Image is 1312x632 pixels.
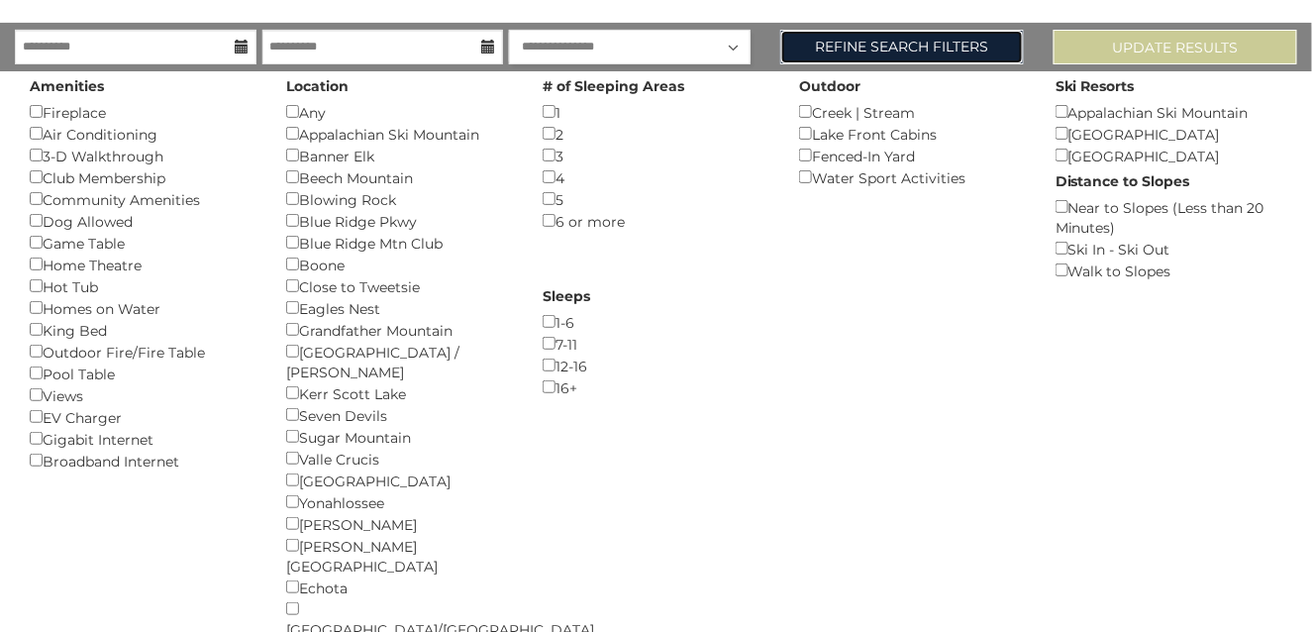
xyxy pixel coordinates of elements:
[286,577,513,598] div: Echota
[30,406,256,428] div: EV Charger
[286,166,513,188] div: Beech Mountain
[30,450,256,472] div: Broadband Internet
[1056,171,1190,191] label: Distance to Slopes
[286,382,513,404] div: Kerr Scott Lake
[30,254,256,275] div: Home Theatre
[543,123,769,145] div: 2
[286,275,513,297] div: Close to Tweetsie
[286,404,513,426] div: Seven Devils
[286,297,513,319] div: Eagles Nest
[1056,76,1135,96] label: Ski Resorts
[780,30,1024,64] a: Refine Search Filters
[1056,145,1282,166] div: [GEOGRAPHIC_DATA]
[286,232,513,254] div: Blue Ridge Mtn Club
[286,341,513,382] div: [GEOGRAPHIC_DATA] / [PERSON_NAME]
[543,210,769,232] div: 6 or more
[286,513,513,535] div: [PERSON_NAME]
[30,188,256,210] div: Community Amenities
[543,76,684,96] label: # of Sleeping Areas
[543,188,769,210] div: 5
[30,275,256,297] div: Hot Tub
[30,101,256,123] div: Fireplace
[30,166,256,188] div: Club Membership
[799,166,1026,188] div: Water Sport Activities
[286,254,513,275] div: Boone
[30,363,256,384] div: Pool Table
[30,428,256,450] div: Gigabit Internet
[30,210,256,232] div: Dog Allowed
[30,319,256,341] div: King Bed
[286,188,513,210] div: Blowing Rock
[1056,196,1282,238] div: Near to Slopes (Less than 20 Minutes)
[799,76,860,96] label: Outdoor
[543,376,769,398] div: 16+
[799,123,1026,145] div: Lake Front Cabins
[286,101,513,123] div: Any
[543,333,769,355] div: 7-11
[286,426,513,448] div: Sugar Mountain
[286,76,349,96] label: Location
[286,448,513,470] div: Valle Crucis
[543,311,769,333] div: 1-6
[286,123,513,145] div: Appalachian Ski Mountain
[543,286,590,306] label: Sleeps
[543,355,769,376] div: 12-16
[1056,260,1282,281] div: Walk to Slopes
[1056,101,1282,123] div: Appalachian Ski Mountain
[799,101,1026,123] div: Creek | Stream
[1056,123,1282,145] div: [GEOGRAPHIC_DATA]
[543,101,769,123] div: 1
[799,145,1026,166] div: Fenced-In Yard
[30,297,256,319] div: Homes on Water
[30,76,104,96] label: Amenities
[286,535,513,577] div: [PERSON_NAME][GEOGRAPHIC_DATA]
[286,491,513,513] div: Yonahlossee
[543,166,769,188] div: 4
[1054,30,1297,64] button: Update Results
[30,384,256,406] div: Views
[30,145,256,166] div: 3-D Walkthrough
[30,341,256,363] div: Outdoor Fire/Fire Table
[543,145,769,166] div: 3
[286,319,513,341] div: Grandfather Mountain
[30,232,256,254] div: Game Table
[30,123,256,145] div: Air Conditioning
[286,210,513,232] div: Blue Ridge Pkwy
[286,145,513,166] div: Banner Elk
[286,470,513,491] div: [GEOGRAPHIC_DATA]
[1056,238,1282,260] div: Ski In - Ski Out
